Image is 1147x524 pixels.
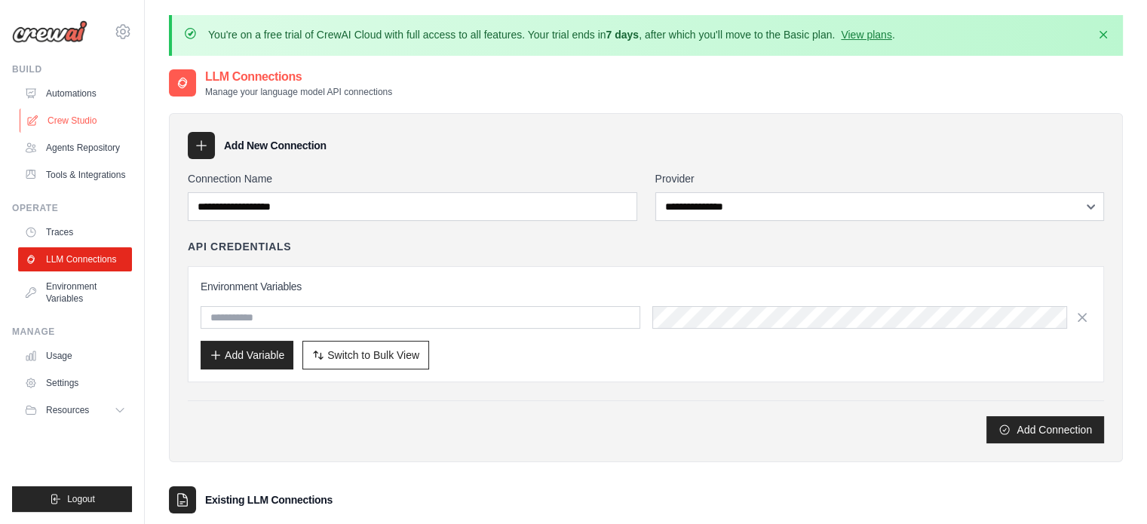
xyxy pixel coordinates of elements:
[205,86,392,98] p: Manage your language model API connections
[201,341,293,369] button: Add Variable
[18,274,132,311] a: Environment Variables
[12,202,132,214] div: Operate
[302,341,429,369] button: Switch to Bulk View
[986,416,1104,443] button: Add Connection
[18,220,132,244] a: Traces
[201,279,1091,294] h3: Environment Variables
[18,371,132,395] a: Settings
[606,29,639,41] strong: 7 days
[18,247,132,271] a: LLM Connections
[12,63,132,75] div: Build
[224,138,327,153] h3: Add New Connection
[655,171,1105,186] label: Provider
[46,404,89,416] span: Resources
[12,20,87,43] img: Logo
[67,493,95,505] span: Logout
[205,492,333,507] h3: Existing LLM Connections
[327,348,419,363] span: Switch to Bulk View
[12,486,132,512] button: Logout
[188,239,291,254] h4: API Credentials
[208,27,895,42] p: You're on a free trial of CrewAI Cloud with full access to all features. Your trial ends in , aft...
[188,171,637,186] label: Connection Name
[12,326,132,338] div: Manage
[205,68,392,86] h2: LLM Connections
[18,398,132,422] button: Resources
[18,136,132,160] a: Agents Repository
[18,81,132,106] a: Automations
[18,344,132,368] a: Usage
[20,109,133,133] a: Crew Studio
[841,29,891,41] a: View plans
[18,163,132,187] a: Tools & Integrations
